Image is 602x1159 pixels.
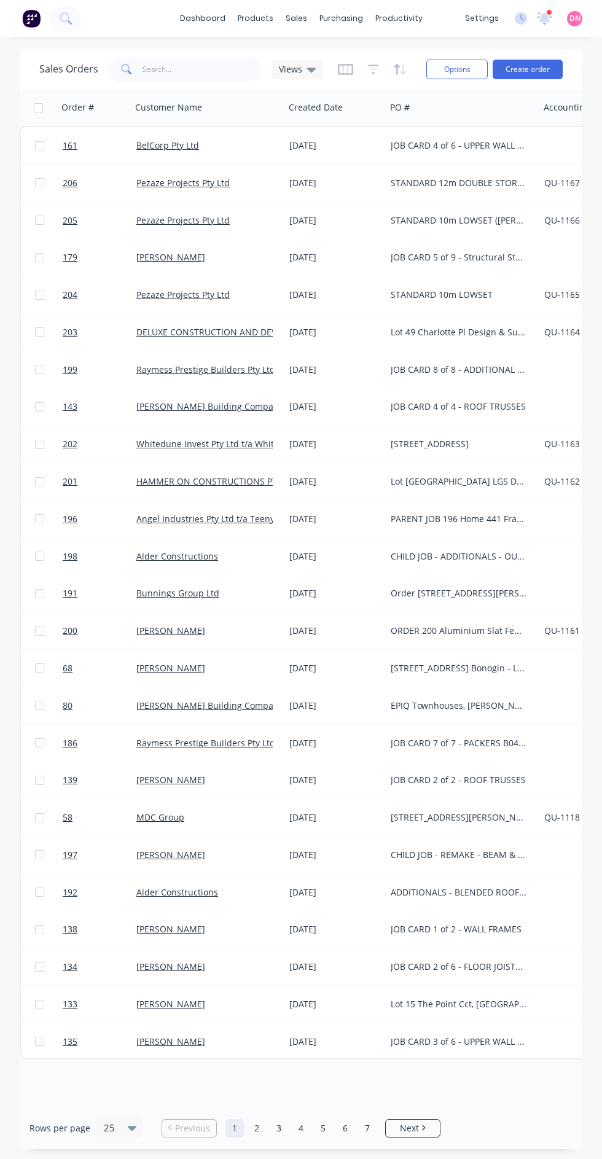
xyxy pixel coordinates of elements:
[63,1023,136,1060] a: 135
[426,60,488,79] button: Options
[391,923,527,935] div: JOB CARD 1 of 2 - WALL FRAMES
[289,139,381,152] div: [DATE]
[63,762,136,798] a: 139
[289,251,381,263] div: [DATE]
[143,57,262,82] input: Search...
[391,961,527,973] div: JOB CARD 2 of 6 - FLOOR JOISTS | Lot 3, #[GEOGRAPHIC_DATA]
[391,886,527,899] div: ADDITIONALS - BLENDED ROOF SYSTEM
[63,911,136,948] a: 138
[63,662,72,674] span: 68
[63,587,77,599] span: 191
[136,961,205,972] a: [PERSON_NAME]
[391,475,527,488] div: Lot [GEOGRAPHIC_DATA] LGS Design and Supply
[544,214,580,226] a: QU-1166
[544,625,580,636] a: QU-1161
[391,513,527,525] div: PARENT JOB 196 Home 441 Framing
[289,364,381,376] div: [DATE]
[136,550,218,562] a: Alder Constructions
[336,1119,354,1138] a: Page 6
[39,63,98,75] h1: Sales Orders
[63,251,77,263] span: 179
[136,400,313,412] a: [PERSON_NAME] Building Company Pty Ltd
[63,326,77,338] span: 203
[162,1122,216,1134] a: Previous page
[136,214,230,226] a: Pezaze Projects Pty Ltd
[459,9,505,28] div: settings
[136,625,205,636] a: [PERSON_NAME]
[544,289,580,300] a: QU-1165
[289,998,381,1010] div: [DATE]
[136,289,230,300] a: Pezaze Projects Pty Ltd
[136,139,199,151] a: BelCorp Pty Ltd
[61,101,94,114] div: Order #
[289,1036,381,1048] div: [DATE]
[289,214,381,227] div: [DATE]
[289,550,381,563] div: [DATE]
[391,587,527,599] div: Order [STREET_ADDRESS][PERSON_NAME], Bunya Extension Framing for PAANA BUILD
[63,165,136,201] a: 206
[63,612,136,649] a: 200
[63,513,77,525] span: 196
[63,575,136,612] a: 191
[63,388,136,425] a: 143
[289,177,381,189] div: [DATE]
[391,998,527,1010] div: Lot 15 The Point Cct, [GEOGRAPHIC_DATA]
[63,687,136,724] a: 80
[136,923,205,935] a: [PERSON_NAME]
[289,774,381,786] div: [DATE]
[63,961,77,973] span: 134
[174,9,232,28] a: dashboard
[63,127,136,164] a: 161
[292,1119,310,1138] a: Page 4
[289,737,381,749] div: [DATE]
[63,998,77,1010] span: 133
[63,239,136,276] a: 179
[22,9,41,28] img: Factory
[63,538,136,575] a: 198
[63,874,136,911] a: 192
[136,438,338,450] a: Whitedune Invest Pty Ltd t/a Whitedune Property
[136,849,205,860] a: [PERSON_NAME]
[289,513,381,525] div: [DATE]
[289,400,381,413] div: [DATE]
[63,923,77,935] span: 138
[289,326,381,338] div: [DATE]
[225,1119,244,1138] a: Page 1 is your current page
[63,799,136,836] a: 58
[289,849,381,861] div: [DATE]
[136,1036,205,1047] a: [PERSON_NAME]
[391,737,527,749] div: JOB CARD 7 of 7 - PACKERS B0441Original Xero Quote - QU-0984
[289,700,381,712] div: [DATE]
[63,463,136,500] a: 201
[391,326,527,338] div: Lot 49 Charlotte Pl Design & Supply Framing
[136,364,275,375] a: Raymess Prestige Builders Pty Ltd
[136,177,230,189] a: Pezaze Projects Pty Ltd
[289,101,343,114] div: Created Date
[136,737,275,749] a: Raymess Prestige Builders Pty Ltd
[63,214,77,227] span: 205
[289,811,381,824] div: [DATE]
[63,986,136,1023] a: 133
[63,737,77,749] span: 186
[279,9,313,28] div: sales
[391,400,527,413] div: JOB CARD 4 of 4 - ROOF TRUSSES
[358,1119,377,1138] a: Page 7
[175,1122,210,1134] span: Previous
[544,811,580,823] a: QU-1118
[63,700,72,712] span: 80
[63,774,77,786] span: 139
[493,60,563,79] button: Create order
[135,101,202,114] div: Customer Name
[391,811,527,824] div: [STREET_ADDRESS][PERSON_NAME] Paradise - Aluminium Screens & Balustrades - Rev 5
[63,550,77,563] span: 198
[391,625,527,637] div: ORDER 200 Aluminium Slat Fence Supply & Install
[63,139,77,152] span: 161
[63,276,136,313] a: 204
[63,1036,77,1048] span: 135
[314,1119,332,1138] a: Page 5
[136,587,219,599] a: Bunnings Group Ltd
[400,1122,419,1134] span: Next
[63,625,77,637] span: 200
[136,326,362,338] a: DELUXE CONSTRUCTION AND DEVELOPMENTS PTY LTD
[63,202,136,239] a: 205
